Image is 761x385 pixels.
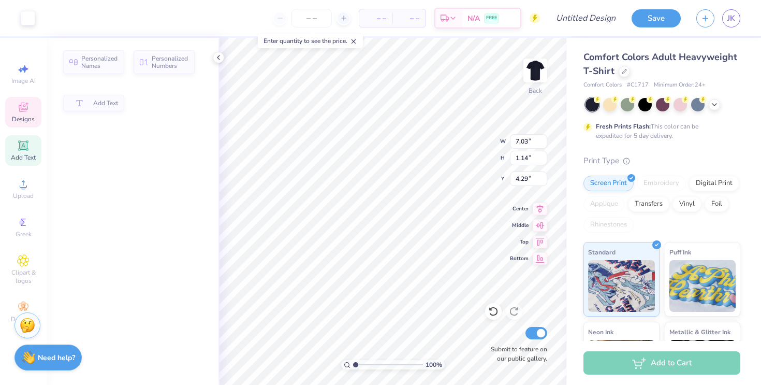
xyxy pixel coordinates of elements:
img: Back [525,60,546,81]
span: Upload [13,192,34,200]
label: Submit to feature on our public gallery. [485,345,547,363]
span: Designs [12,115,35,123]
strong: Fresh Prints Flash: [596,122,651,131]
div: Applique [583,196,625,212]
span: Middle [510,222,529,229]
span: – – [365,13,386,24]
span: Center [510,205,529,212]
div: Screen Print [583,176,634,191]
img: Standard [588,260,655,312]
div: Embroidery [637,176,686,191]
span: Top [510,238,529,246]
span: N/A [467,13,480,24]
span: Greek [16,230,32,238]
img: Puff Ink [669,260,736,312]
span: Bottom [510,255,529,262]
div: Print Type [583,155,740,167]
span: Add Text [93,99,118,107]
span: Minimum Order: 24 + [654,81,706,90]
div: Digital Print [689,176,739,191]
span: Comfort Colors Adult Heavyweight T-Shirt [583,51,737,77]
span: 100 % [426,360,442,369]
div: Back [529,86,542,95]
div: Rhinestones [583,217,634,233]
span: – – [399,13,419,24]
button: Save [632,9,681,27]
span: # C1717 [627,81,649,90]
span: Clipart & logos [5,268,41,285]
div: Vinyl [672,196,701,212]
input: – – [291,9,332,27]
span: Decorate [11,315,36,323]
span: JK [727,12,735,24]
span: Standard [588,247,616,258]
input: Untitled Design [548,8,624,28]
strong: Need help? [38,353,75,363]
span: FREE [486,15,497,22]
div: This color can be expedited for 5 day delivery. [596,122,723,140]
div: Enter quantity to see the price. [258,34,363,48]
span: Neon Ink [588,326,613,337]
span: Metallic & Glitter Ink [669,326,730,337]
span: Personalized Names [81,55,118,69]
span: Comfort Colors [583,81,622,90]
div: Foil [705,196,729,212]
span: Personalized Numbers [152,55,188,69]
span: Add Text [11,153,36,162]
div: Transfers [628,196,669,212]
span: Puff Ink [669,247,691,258]
span: Image AI [11,77,36,85]
a: JK [722,9,740,27]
